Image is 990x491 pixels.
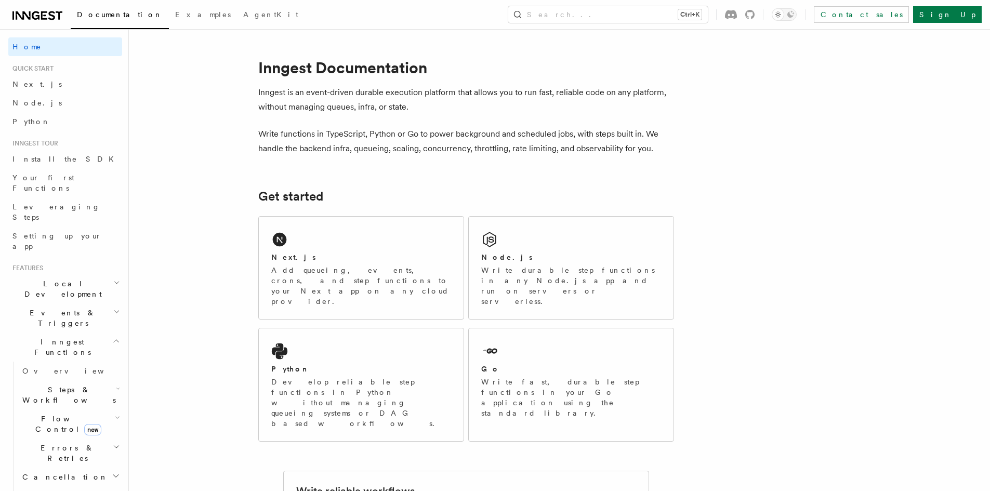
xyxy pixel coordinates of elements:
[12,117,50,126] span: Python
[8,64,54,73] span: Quick start
[258,216,464,320] a: Next.jsAdd queueing, events, crons, and step functions to your Next app on any cloud provider.
[481,364,500,374] h2: Go
[8,139,58,148] span: Inngest tour
[77,10,163,19] span: Documentation
[8,94,122,112] a: Node.js
[18,472,108,482] span: Cancellation
[8,150,122,168] a: Install the SDK
[814,6,909,23] a: Contact sales
[12,232,102,250] span: Setting up your app
[8,274,122,303] button: Local Development
[18,443,113,463] span: Errors & Retries
[243,10,298,19] span: AgentKit
[8,227,122,256] a: Setting up your app
[258,85,674,114] p: Inngest is an event-driven durable execution platform that allows you to run fast, reliable code ...
[8,75,122,94] a: Next.js
[175,10,231,19] span: Examples
[271,377,451,429] p: Develop reliable step functions in Python without managing queueing systems or DAG based workflows.
[468,216,674,320] a: Node.jsWrite durable step functions in any Node.js app and run on servers or serverless.
[12,174,74,192] span: Your first Functions
[508,6,708,23] button: Search...Ctrl+K
[8,168,122,197] a: Your first Functions
[8,197,122,227] a: Leveraging Steps
[12,155,120,163] span: Install the SDK
[258,328,464,442] a: PythonDevelop reliable step functions in Python without managing queueing systems or DAG based wo...
[12,42,42,52] span: Home
[12,99,62,107] span: Node.js
[8,308,113,328] span: Events & Triggers
[258,58,674,77] h1: Inngest Documentation
[8,112,122,131] a: Python
[8,264,43,272] span: Features
[8,37,122,56] a: Home
[18,414,114,434] span: Flow Control
[678,9,702,20] kbd: Ctrl+K
[913,6,982,23] a: Sign Up
[18,439,122,468] button: Errors & Retries
[271,364,310,374] h2: Python
[271,252,316,262] h2: Next.js
[468,328,674,442] a: GoWrite fast, durable step functions in your Go application using the standard library.
[18,468,122,486] button: Cancellation
[481,377,661,418] p: Write fast, durable step functions in your Go application using the standard library.
[8,278,113,299] span: Local Development
[18,409,122,439] button: Flow Controlnew
[71,3,169,29] a: Documentation
[169,3,237,28] a: Examples
[18,384,116,405] span: Steps & Workflows
[237,3,305,28] a: AgentKit
[8,337,112,357] span: Inngest Functions
[772,8,797,21] button: Toggle dark mode
[22,367,129,375] span: Overview
[258,189,323,204] a: Get started
[8,333,122,362] button: Inngest Functions
[8,303,122,333] button: Events & Triggers
[481,265,661,307] p: Write durable step functions in any Node.js app and run on servers or serverless.
[481,252,533,262] h2: Node.js
[18,362,122,380] a: Overview
[258,127,674,156] p: Write functions in TypeScript, Python or Go to power background and scheduled jobs, with steps bu...
[271,265,451,307] p: Add queueing, events, crons, and step functions to your Next app on any cloud provider.
[12,203,100,221] span: Leveraging Steps
[12,80,62,88] span: Next.js
[84,424,101,435] span: new
[18,380,122,409] button: Steps & Workflows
